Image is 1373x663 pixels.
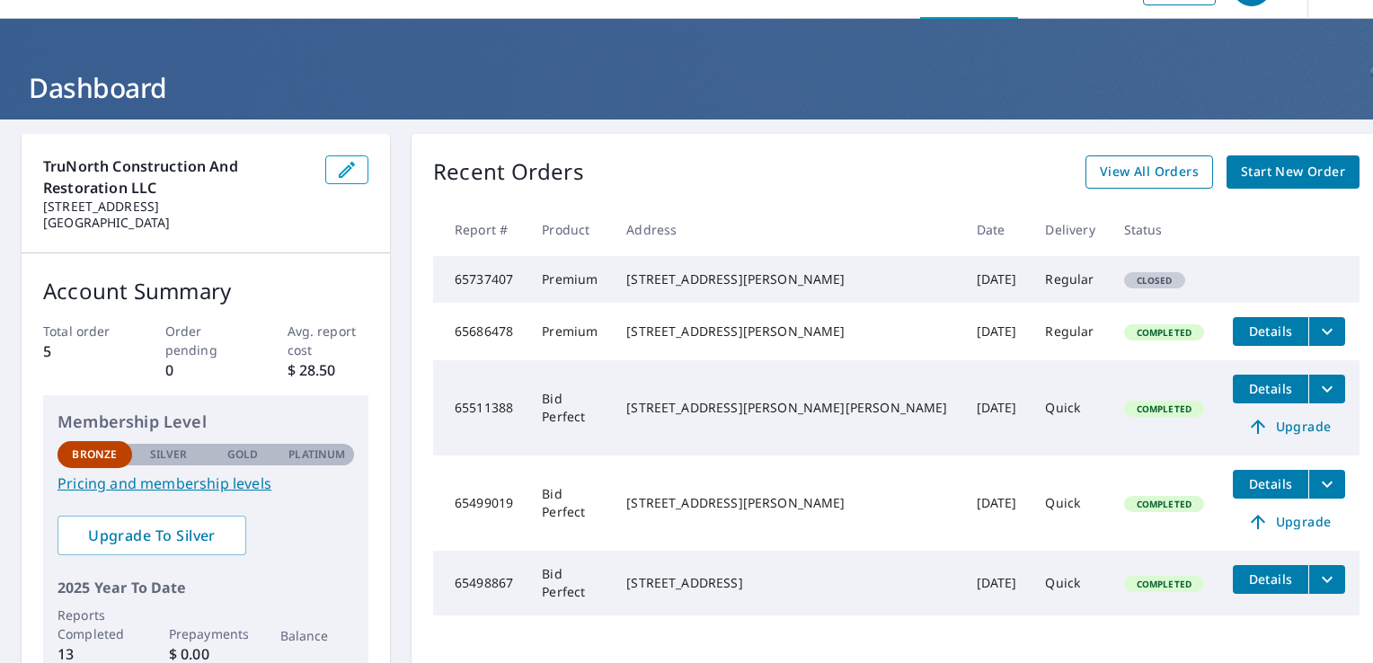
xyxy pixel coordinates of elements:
p: Gold [227,446,258,463]
button: detailsBtn-65511388 [1233,375,1308,403]
div: [STREET_ADDRESS][PERSON_NAME] [626,270,947,288]
a: Upgrade To Silver [58,516,246,555]
td: [DATE] [962,256,1032,303]
th: Date [962,203,1032,256]
span: Upgrade To Silver [72,526,232,545]
th: Report # [433,203,527,256]
td: Quick [1031,551,1109,615]
td: 65737407 [433,256,527,303]
button: filesDropdownBtn-65511388 [1308,375,1345,403]
div: [STREET_ADDRESS][PERSON_NAME] [626,323,947,340]
p: 5 [43,340,125,362]
p: TruNorth Construction and Restoration LLC [43,155,311,199]
p: Platinum [288,446,345,463]
p: $ 28.50 [288,359,369,381]
p: Avg. report cost [288,322,369,359]
td: Premium [527,256,612,303]
span: Closed [1126,274,1183,287]
span: Details [1244,570,1298,588]
div: [STREET_ADDRESS][PERSON_NAME] [626,494,947,512]
span: Completed [1126,578,1202,590]
td: Bid Perfect [527,360,612,455]
p: Account Summary [43,275,368,307]
td: [DATE] [962,360,1032,455]
th: Address [612,203,961,256]
a: Upgrade [1233,412,1345,441]
a: Pricing and membership levels [58,473,354,494]
p: [GEOGRAPHIC_DATA] [43,215,311,231]
td: Quick [1031,455,1109,551]
span: View All Orders [1100,161,1199,183]
p: Order pending [165,322,247,359]
th: Delivery [1031,203,1109,256]
td: 65499019 [433,455,527,551]
span: Upgrade [1244,416,1334,438]
span: Completed [1126,326,1202,339]
p: Total order [43,322,125,340]
p: Prepayments [169,624,244,643]
span: Details [1244,475,1298,492]
p: Bronze [72,446,117,463]
td: [DATE] [962,303,1032,360]
td: [DATE] [962,455,1032,551]
p: Membership Level [58,410,354,434]
td: Premium [527,303,612,360]
p: 0 [165,359,247,381]
button: filesDropdownBtn-65499019 [1308,470,1345,499]
p: Reports Completed [58,606,132,643]
span: Start New Order [1241,161,1345,183]
a: View All Orders [1085,155,1213,189]
td: Bid Perfect [527,551,612,615]
button: detailsBtn-65498867 [1233,565,1308,594]
p: 2025 Year To Date [58,577,354,598]
td: Regular [1031,256,1109,303]
th: Product [527,203,612,256]
div: [STREET_ADDRESS][PERSON_NAME][PERSON_NAME] [626,399,947,417]
p: [STREET_ADDRESS] [43,199,311,215]
td: [DATE] [962,551,1032,615]
p: Recent Orders [433,155,584,189]
button: filesDropdownBtn-65686478 [1308,317,1345,346]
div: [STREET_ADDRESS] [626,574,947,592]
p: Balance [280,626,355,645]
td: Quick [1031,360,1109,455]
a: Start New Order [1227,155,1360,189]
h1: Dashboard [22,69,1351,106]
td: 65498867 [433,551,527,615]
span: Completed [1126,498,1202,510]
td: Bid Perfect [527,455,612,551]
span: Details [1244,323,1298,340]
td: 65686478 [433,303,527,360]
button: detailsBtn-65686478 [1233,317,1308,346]
button: detailsBtn-65499019 [1233,470,1308,499]
span: Details [1244,380,1298,397]
p: Silver [150,446,188,463]
td: Regular [1031,303,1109,360]
td: 65511388 [433,360,527,455]
span: Completed [1126,402,1202,415]
button: filesDropdownBtn-65498867 [1308,565,1345,594]
span: Upgrade [1244,511,1334,533]
a: Upgrade [1233,508,1345,536]
th: Status [1110,203,1218,256]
